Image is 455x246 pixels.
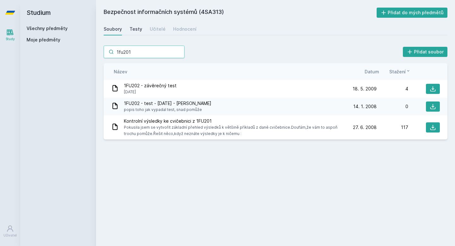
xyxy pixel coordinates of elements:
span: Moje předměty [27,37,60,43]
button: Přidat do mých předmětů [377,8,448,18]
span: Kontrolní výsledky ke cvičebnici z 1FU201 [124,118,343,124]
div: 0 [377,103,408,110]
button: Název [114,68,127,75]
span: 1FU202 - test - [DATE] - [PERSON_NAME] [124,100,211,107]
button: Stažení [389,68,411,75]
a: Study [1,25,19,45]
span: Pokusila jsem se vytvořit základní přehled výsledků k většině příkladů z dané cvičebnice.Doufám,ž... [124,124,343,137]
a: Hodnocení [173,23,197,35]
span: 14. 1. 2008 [353,103,377,110]
a: Všechny předměty [27,26,68,31]
a: Soubory [104,23,122,35]
span: 27. 6. 2008 [353,124,377,131]
button: Datum [365,68,379,75]
span: [DATE] [124,89,177,95]
span: 1FU202 - závěrečný test [124,83,177,89]
div: Soubory [104,26,122,32]
span: Stažení [389,68,406,75]
a: Testy [130,23,142,35]
input: Hledej soubor [104,46,185,58]
span: popis toho jak vypadal test, snad pomůže [124,107,211,113]
a: Uživatel [1,222,19,241]
span: 18. 5. 2009 [353,86,377,92]
h2: Bezpečnost informačních systémů (4SA313) [104,8,377,18]
div: 4 [377,86,408,92]
div: Testy [130,26,142,32]
a: Učitelé [150,23,166,35]
button: Přidat soubor [403,47,448,57]
div: Hodnocení [173,26,197,32]
div: 117 [377,124,408,131]
div: Uživatel [3,233,17,238]
div: Study [6,37,15,41]
div: Učitelé [150,26,166,32]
